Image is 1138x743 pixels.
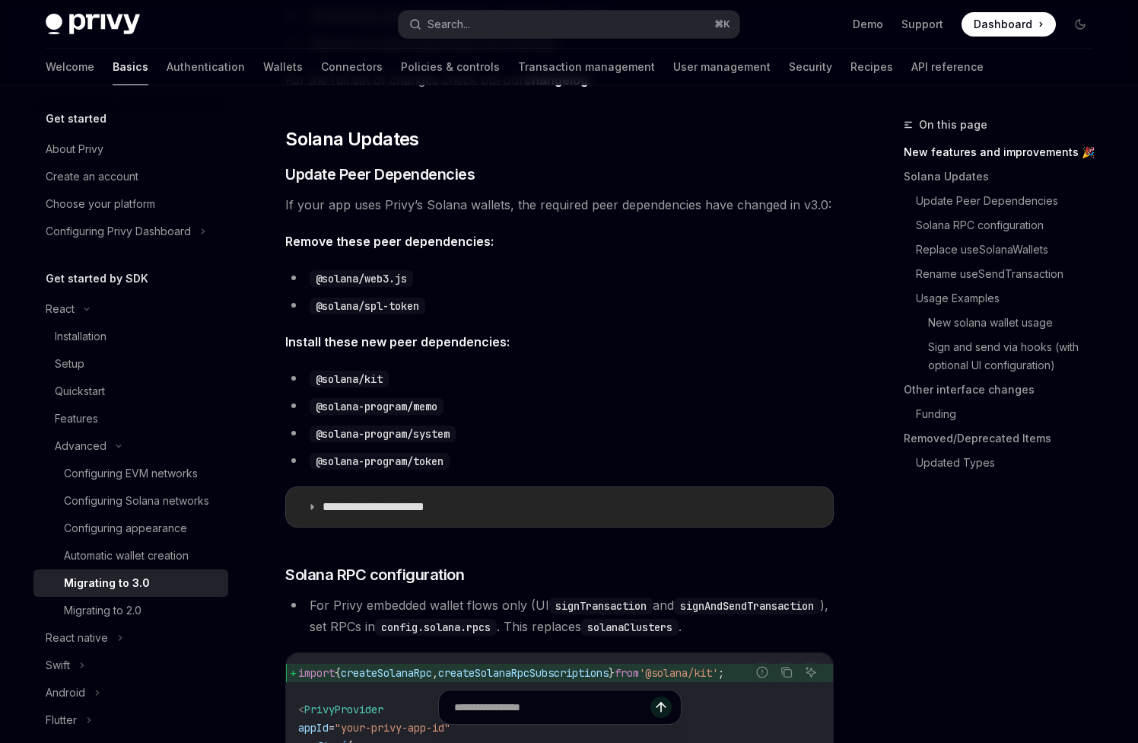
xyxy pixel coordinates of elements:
a: API reference [911,49,984,85]
span: Solana RPC configuration [285,564,464,585]
a: Sign and send via hooks (with optional UI configuration) [928,335,1105,378]
a: Configuring appearance [33,515,228,542]
code: @solana-program/memo [310,398,443,415]
div: Choose your platform [46,195,155,213]
a: Configuring EVM networks [33,460,228,487]
a: Features [33,405,228,432]
span: On this page [919,116,987,134]
code: signTransaction [549,598,653,614]
a: Transaction management [518,49,655,85]
a: Connectors [321,49,383,85]
code: @solana/kit [310,371,389,387]
span: Update Peer Dependencies [285,164,475,185]
div: Installation [55,327,106,346]
span: } [609,666,615,680]
span: Dashboard [974,17,1032,32]
span: import [298,666,335,680]
a: Welcome [46,49,94,85]
div: Android [46,684,85,702]
code: @solana-program/system [310,426,456,442]
code: signAndSendTransaction [674,598,820,614]
div: React native [46,629,108,647]
span: createSolanaRpcSubscriptions [438,666,609,680]
span: ⌘ K [714,18,730,30]
span: Solana Updates [285,127,419,151]
span: from [615,666,639,680]
a: Migrating to 2.0 [33,597,228,624]
a: Migrating to 3.0 [33,569,228,597]
code: config.solana.rpcs [375,619,497,636]
div: About Privy [46,140,103,158]
strong: Install these new peer dependencies: [285,334,510,349]
a: Replace useSolanaWallets [916,238,1105,262]
div: Automatic wallet creation [64,547,189,565]
div: Configuring appearance [64,519,187,537]
button: Report incorrect code [752,662,772,682]
div: Advanced [55,437,106,455]
span: { [335,666,341,680]
code: @solana-program/token [310,453,450,470]
strong: Remove these peer dependencies: [285,234,494,249]
div: Configuring Privy Dashboard [46,222,191,241]
a: New features and improvements 🎉 [904,140,1105,164]
a: Recipes [850,49,893,85]
a: Choose your platform [33,190,228,218]
button: Search...⌘K [399,11,739,38]
div: Configuring EVM networks [64,464,198,483]
code: solanaClusters [581,619,679,636]
span: , [432,666,438,680]
span: ; [718,666,724,680]
a: Wallets [263,49,303,85]
a: Create an account [33,163,228,190]
div: Migrating to 3.0 [64,574,150,592]
button: Send message [650,697,672,718]
div: Search... [428,15,470,33]
div: Migrating to 2.0 [64,601,141,620]
div: Quickstart [55,382,105,400]
a: Update Peer Dependencies [916,189,1105,213]
span: createSolanaRpc [341,666,432,680]
a: Solana RPC configuration [916,213,1105,238]
a: User management [673,49,771,85]
a: Security [789,49,832,85]
div: Create an account [46,167,138,186]
a: Dashboard [962,12,1056,37]
div: Configuring Solana networks [64,492,209,510]
button: Copy the contents from the code block [777,662,796,682]
a: Funding [916,402,1105,426]
span: If your app uses Privy’s Solana wallets, the required peer dependencies have changed in v3.0: [285,194,834,215]
a: About Privy [33,136,228,163]
a: Demo [853,17,883,32]
a: Usage Examples [916,286,1105,311]
a: New solana wallet usage [928,311,1105,335]
div: Features [55,410,98,428]
a: Installation [33,323,228,350]
a: Removed/Deprecated Items [904,426,1105,451]
button: Ask AI [801,662,821,682]
a: Rename useSendTransaction [916,262,1105,286]
a: Authentication [167,49,245,85]
a: Basics [113,49,148,85]
a: Updated Types [916,451,1105,475]
img: dark logo [46,14,140,35]
a: Support [901,17,943,32]
code: @solana/web3.js [310,270,413,287]
a: Policies & controls [401,49,500,85]
a: Automatic wallet creation [33,542,228,569]
div: Flutter [46,711,77,729]
div: React [46,300,75,318]
a: Quickstart [33,378,228,405]
span: '@solana/kit' [639,666,718,680]
h5: Get started [46,110,106,128]
a: Configuring Solana networks [33,487,228,515]
code: @solana/spl-token [310,298,425,314]
div: Swift [46,656,70,674]
button: Toggle dark mode [1068,12,1092,37]
a: Setup [33,350,228,378]
div: Setup [55,355,84,373]
a: Other interface changes [904,378,1105,402]
h5: Get started by SDK [46,269,148,288]
a: Solana Updates [904,164,1105,189]
li: For Privy embedded wallet flows only (UI and ), set RPCs in . This replaces . [285,595,834,637]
